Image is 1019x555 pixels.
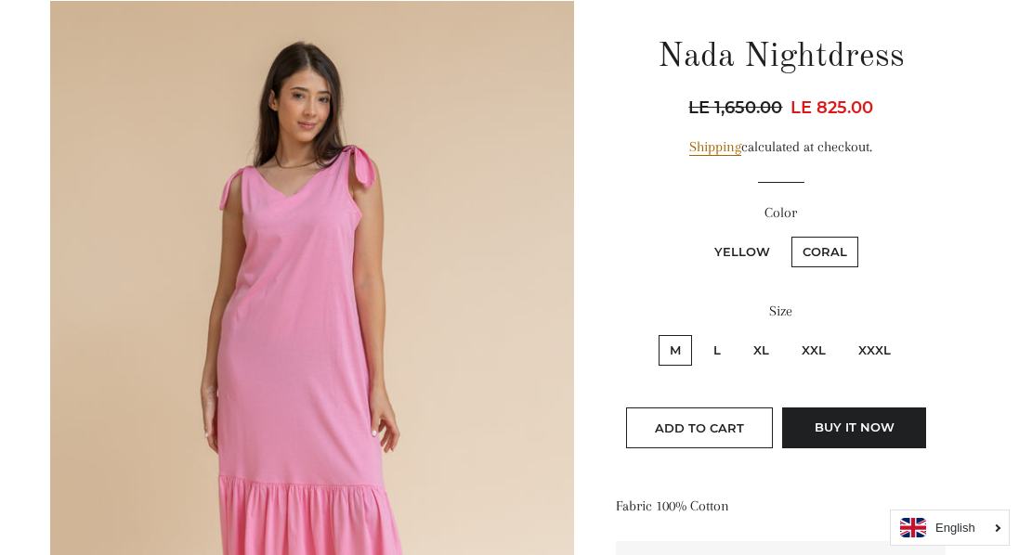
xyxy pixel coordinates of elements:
span: Add to Cart [655,420,744,435]
label: Yellow [703,237,781,267]
a: Shipping [689,138,741,156]
label: Coral [791,237,858,267]
label: XXXL [847,335,902,366]
label: L [702,335,732,366]
label: Size [616,300,946,323]
button: Buy it now [782,407,926,448]
label: XL [742,335,780,366]
h1: Nada Nightdress [616,34,946,81]
span: LE 1,650.00 [688,95,787,121]
span: LE 825.00 [790,97,873,118]
label: Color [616,201,946,225]
label: XXL [790,335,837,366]
label: M [659,335,692,366]
p: Fabric 100% Cotton [616,495,946,518]
i: English [935,522,975,534]
div: calculated at checkout. [616,136,946,159]
button: Add to Cart [626,407,773,448]
a: English [900,518,999,537]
